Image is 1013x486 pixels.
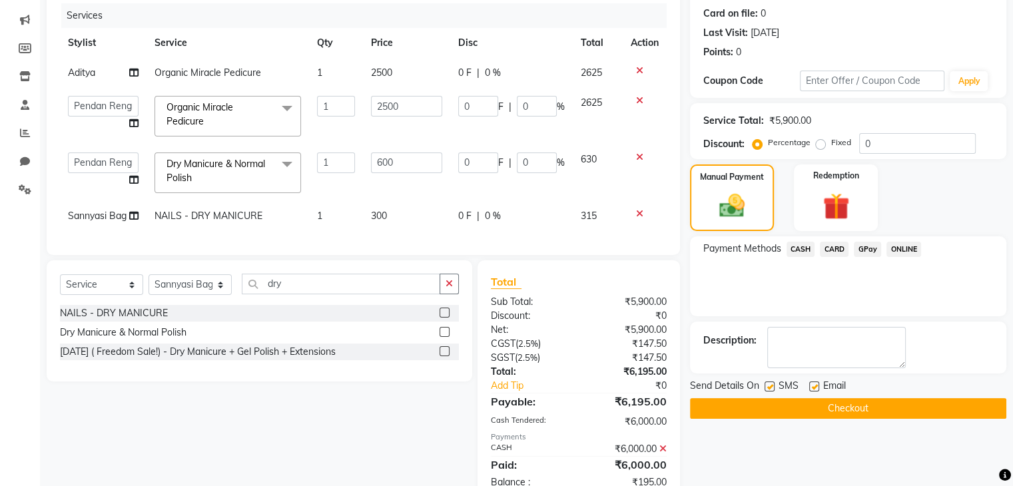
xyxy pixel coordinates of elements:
[950,71,988,91] button: Apply
[815,190,858,223] img: _gift.svg
[60,28,147,58] th: Stylist
[820,242,848,257] span: CARD
[736,45,741,59] div: 0
[581,97,602,109] span: 2625
[509,100,511,114] span: |
[579,415,677,429] div: ₹6,000.00
[491,431,667,443] div: Payments
[485,209,501,223] span: 0 %
[317,210,322,222] span: 1
[485,66,501,80] span: 0 %
[690,398,1006,419] button: Checkout
[581,67,602,79] span: 2625
[481,309,579,323] div: Discount:
[761,7,766,21] div: 0
[477,209,480,223] span: |
[579,351,677,365] div: ₹147.50
[371,67,392,79] span: 2500
[458,209,472,223] span: 0 F
[823,379,846,395] span: Email
[60,326,186,340] div: Dry Manicure & Normal Polish
[595,379,676,393] div: ₹0
[768,136,811,148] label: Percentage
[192,172,198,184] a: x
[242,274,440,294] input: Search or Scan
[579,295,677,309] div: ₹5,900.00
[711,191,753,220] img: _cash.svg
[813,170,859,182] label: Redemption
[477,66,480,80] span: |
[700,171,764,183] label: Manual Payment
[491,275,521,289] span: Total
[579,365,677,379] div: ₹6,195.00
[886,242,921,257] span: ONLINE
[491,352,515,364] span: SGST
[769,114,811,128] div: ₹5,900.00
[581,210,597,222] span: 315
[703,334,757,348] div: Description:
[61,3,677,28] div: Services
[60,345,336,359] div: [DATE] ( Freedom Sale!) - Dry Manicure + Gel Polish + Extensions
[481,365,579,379] div: Total:
[703,242,781,256] span: Payment Methods
[690,379,759,395] span: Send Details On
[60,306,168,320] div: NAILS - DRY MANICURE
[573,28,623,58] th: Total
[703,114,764,128] div: Service Total:
[371,210,387,222] span: 300
[167,158,265,184] span: Dry Manicure & Normal Polish
[557,156,565,170] span: %
[155,67,261,79] span: Organic Miracle Pedicure
[581,153,597,165] span: 630
[68,210,127,222] span: Sannyasi Bag
[147,28,309,58] th: Service
[481,323,579,337] div: Net:
[557,100,565,114] span: %
[481,379,595,393] a: Add Tip
[481,415,579,429] div: Cash Tendered:
[481,393,579,409] div: Payable:
[751,26,779,40] div: [DATE]
[363,28,450,58] th: Price
[155,210,262,222] span: NAILS - DRY MANICURE
[800,71,945,91] input: Enter Offer / Coupon Code
[579,442,677,456] div: ₹6,000.00
[204,115,210,127] a: x
[579,309,677,323] div: ₹0
[498,100,504,114] span: F
[779,379,799,395] span: SMS
[481,442,579,456] div: CASH
[517,352,537,363] span: 2.5%
[518,338,538,349] span: 2.5%
[703,45,733,59] div: Points:
[703,74,800,88] div: Coupon Code
[703,7,758,21] div: Card on file:
[623,28,667,58] th: Action
[68,67,95,79] span: Aditya
[481,351,579,365] div: ( )
[579,337,677,351] div: ₹147.50
[317,67,322,79] span: 1
[579,323,677,337] div: ₹5,900.00
[703,26,748,40] div: Last Visit:
[787,242,815,257] span: CASH
[481,337,579,351] div: ( )
[579,457,677,473] div: ₹6,000.00
[309,28,363,58] th: Qty
[831,136,851,148] label: Fixed
[167,101,233,127] span: Organic Miracle Pedicure
[854,242,881,257] span: GPay
[458,66,472,80] span: 0 F
[481,457,579,473] div: Paid:
[579,393,677,409] div: ₹6,195.00
[509,156,511,170] span: |
[491,338,515,350] span: CGST
[498,156,504,170] span: F
[703,137,745,151] div: Discount:
[450,28,573,58] th: Disc
[481,295,579,309] div: Sub Total:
